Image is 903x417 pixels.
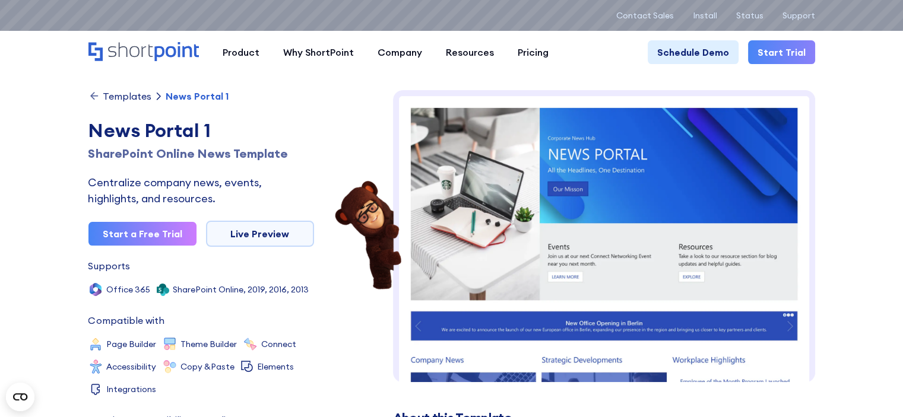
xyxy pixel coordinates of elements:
div: Resources [446,45,494,59]
div: News Portal 1 [166,91,229,101]
iframe: Chat Widget [844,360,903,417]
a: Home [88,42,199,62]
a: Product [211,40,271,64]
div: SharePoint Online, 2019, 2016, 2013 [173,285,309,294]
a: Pricing [506,40,560,64]
a: Install [693,11,717,20]
a: Contact Sales [616,11,674,20]
div: Integrations [106,385,156,393]
div: Company [378,45,422,59]
div: Theme Builder [180,340,237,348]
div: Supports [88,261,130,270]
h1: SharePoint Online News Template [88,145,314,163]
button: Open CMP widget [6,383,34,411]
div: Pricing [518,45,549,59]
div: Office 365 [106,285,150,294]
div: Elements [257,362,294,371]
div: Accessibility [106,362,156,371]
a: Live Preview [206,221,314,247]
div: Why ShortPoint [283,45,354,59]
a: Status [736,11,763,20]
div: Product [223,45,259,59]
div: News Portal 1 [88,116,314,145]
a: Schedule Demo [648,40,739,64]
a: Resources [434,40,506,64]
a: Support [782,11,815,20]
a: Start a Free Trial [88,222,197,246]
div: Connect [261,340,296,348]
a: Templates [88,90,151,102]
div: Copy &Paste [180,362,235,371]
div: Compatible with [88,316,164,325]
a: Start Trial [748,40,815,64]
div: Page Builder [106,340,156,348]
a: Why ShortPoint [271,40,366,64]
a: Company [366,40,434,64]
div: Centralize company news, events, highlights, and resources. [88,174,314,206]
div: Templates [103,91,151,101]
